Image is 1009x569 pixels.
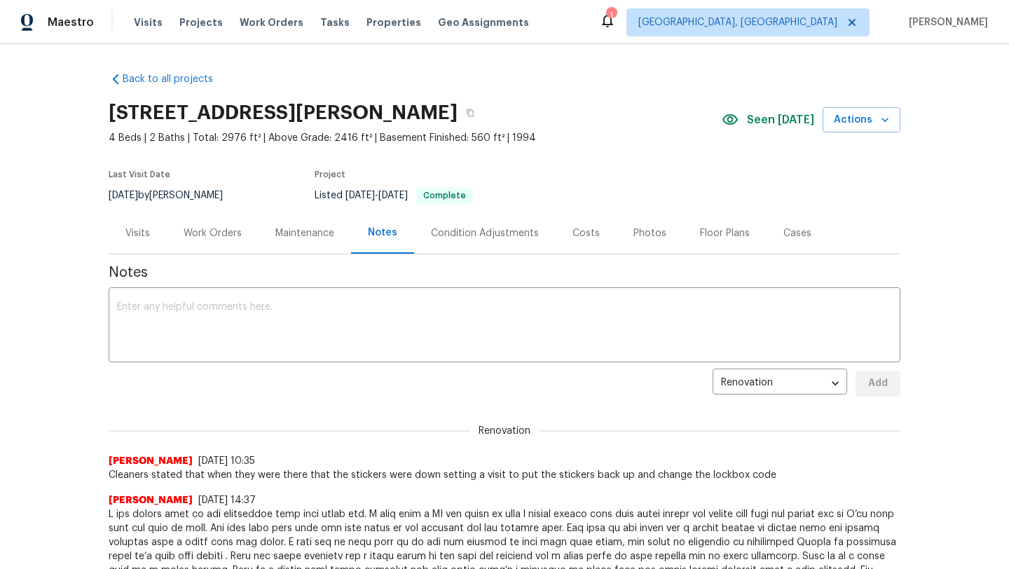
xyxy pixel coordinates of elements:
div: Costs [572,226,600,240]
span: [DATE] [378,191,408,200]
span: Complete [418,191,472,200]
span: Renovation [470,424,539,438]
span: Notes [109,266,900,280]
span: [DATE] [345,191,375,200]
div: Maintenance [275,226,334,240]
span: Listed [315,191,473,200]
span: [PERSON_NAME] [109,454,193,468]
span: [PERSON_NAME] [109,493,193,507]
div: Visits [125,226,150,240]
span: [DATE] 14:37 [198,495,256,505]
h2: [STREET_ADDRESS][PERSON_NAME] [109,106,458,120]
span: Last Visit Date [109,170,170,179]
span: - [345,191,408,200]
span: Projects [179,15,223,29]
span: Geo Assignments [438,15,529,29]
span: [DATE] [109,191,138,200]
span: [DATE] 10:35 [198,456,255,466]
span: Cleaners stated that when they were there that the stickers were down setting a visit to put the ... [109,468,900,482]
span: Project [315,170,345,179]
span: Maestro [48,15,94,29]
div: by [PERSON_NAME] [109,187,240,204]
a: Back to all projects [109,72,243,86]
div: Work Orders [184,226,242,240]
span: 4 Beds | 2 Baths | Total: 2976 ft² | Above Grade: 2416 ft² | Basement Finished: 560 ft² | 1994 [109,131,722,145]
span: Actions [834,111,889,129]
span: Properties [366,15,421,29]
div: Photos [633,226,666,240]
div: Notes [368,226,397,240]
span: [GEOGRAPHIC_DATA], [GEOGRAPHIC_DATA] [638,15,837,29]
span: [PERSON_NAME] [903,15,988,29]
div: Cases [783,226,811,240]
span: Seen [DATE] [747,113,814,127]
button: Actions [823,107,900,133]
button: Copy Address [458,100,483,125]
div: Floor Plans [700,226,750,240]
div: 1 [606,8,616,22]
div: Condition Adjustments [431,226,539,240]
span: Tasks [320,18,350,27]
div: Renovation [713,366,847,401]
span: Visits [134,15,163,29]
span: Work Orders [240,15,303,29]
